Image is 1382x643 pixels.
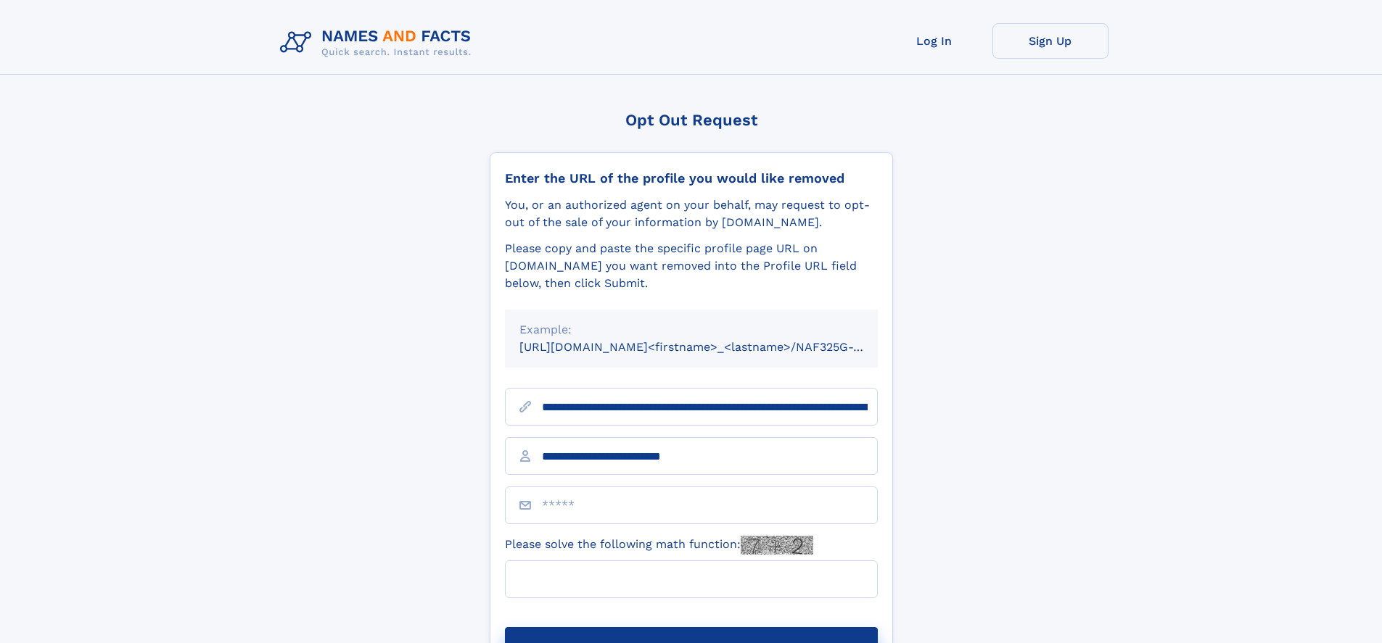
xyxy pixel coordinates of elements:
[876,23,992,59] a: Log In
[274,23,483,62] img: Logo Names and Facts
[505,536,813,555] label: Please solve the following math function:
[490,111,893,129] div: Opt Out Request
[992,23,1109,59] a: Sign Up
[505,240,878,292] div: Please copy and paste the specific profile page URL on [DOMAIN_NAME] you want removed into the Pr...
[505,170,878,186] div: Enter the URL of the profile you would like removed
[519,321,863,339] div: Example:
[505,196,878,231] div: You, or an authorized agent on your behalf, may request to opt-out of the sale of your informatio...
[519,340,905,354] small: [URL][DOMAIN_NAME]<firstname>_<lastname>/NAF325G-xxxxxxxx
